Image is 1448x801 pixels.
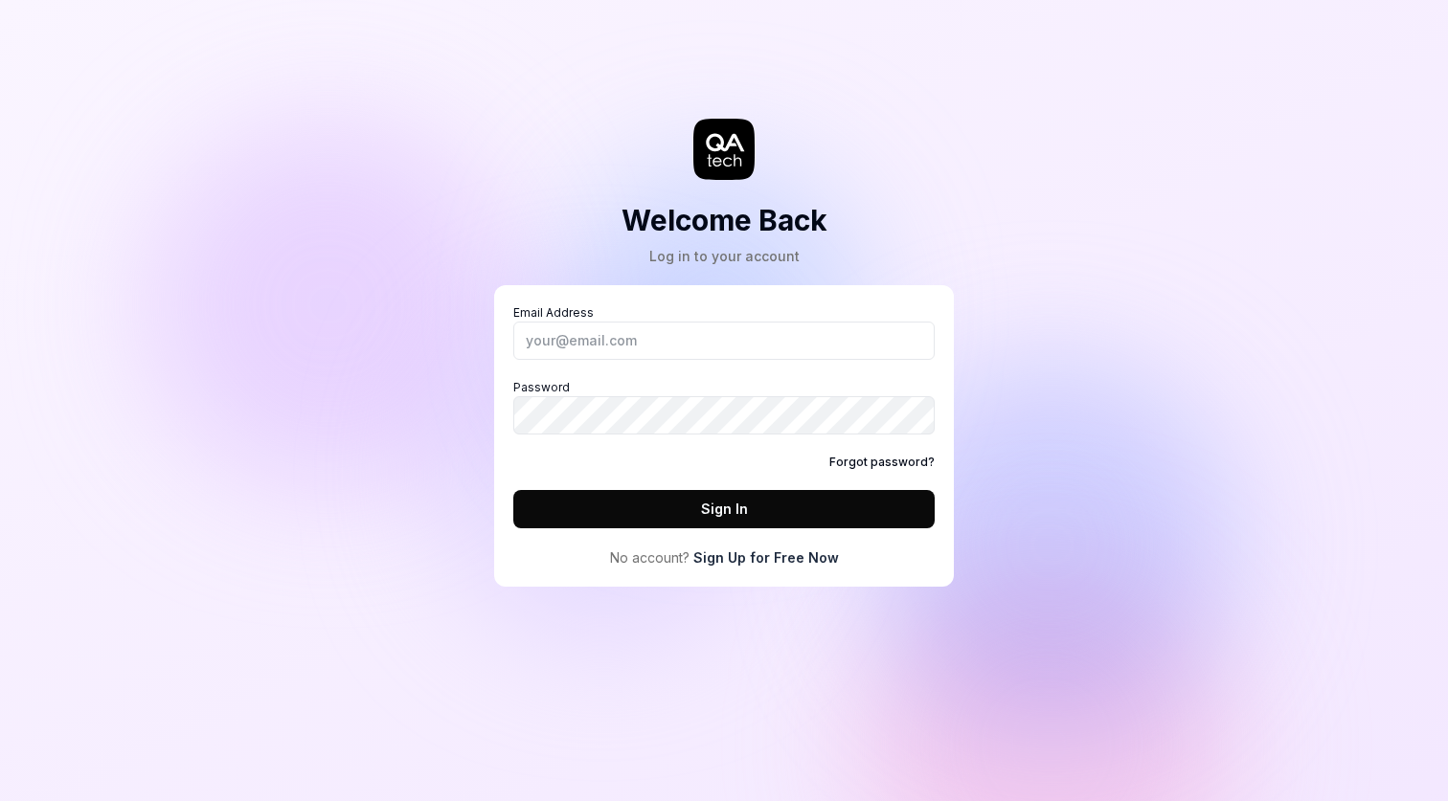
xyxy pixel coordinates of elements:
a: Sign Up for Free Now [693,547,839,567]
button: Sign In [513,490,935,528]
input: Password [513,396,935,434]
a: Forgot password? [829,454,935,471]
input: Email Address [513,322,935,360]
label: Email Address [513,304,935,360]
h2: Welcome Back [622,199,827,242]
div: Log in to your account [622,246,827,266]
label: Password [513,379,935,434]
span: No account? [610,547,690,567]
